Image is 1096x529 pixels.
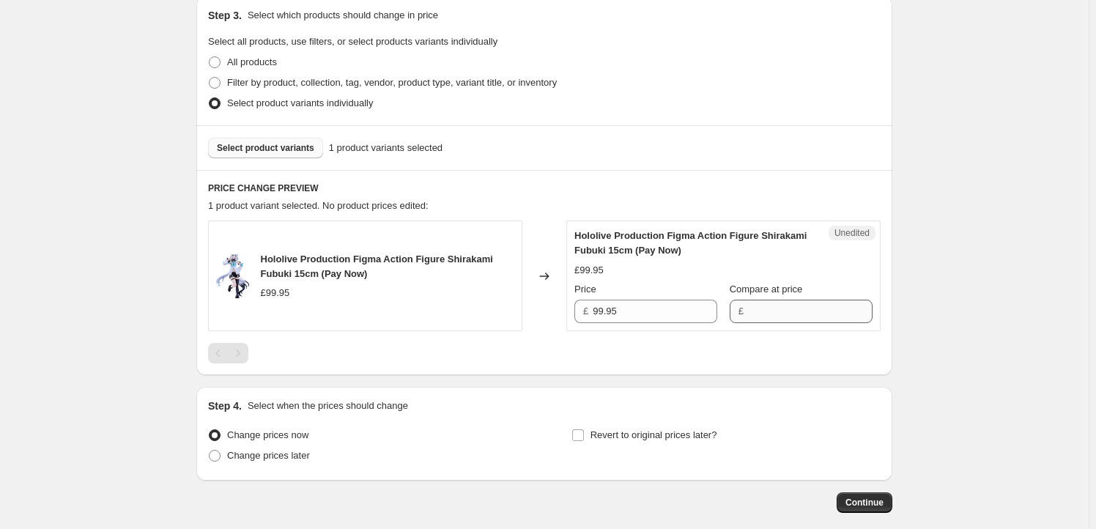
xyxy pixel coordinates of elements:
span: £ [738,306,744,317]
img: x_mafc01509_80x.jpg [216,254,249,298]
span: 1 product variants selected [329,141,443,155]
span: Change prices now [227,429,308,440]
span: Compare at price [730,284,803,295]
span: Filter by product, collection, tag, vendor, product type, variant title, or inventory [227,77,557,88]
h2: Step 3. [208,8,242,23]
span: £99.95 [261,287,290,298]
h2: Step 4. [208,399,242,413]
button: Select product variants [208,138,323,158]
p: Select which products should change in price [248,8,438,23]
span: Hololive Production Figma Action Figure Shirakami Fubuki 15cm (Pay Now) [261,254,493,279]
span: All products [227,56,277,67]
span: Continue [845,497,884,508]
span: Select product variants [217,142,314,154]
span: Revert to original prices later? [590,429,717,440]
span: Hololive Production Figma Action Figure Shirakami Fubuki 15cm (Pay Now) [574,230,807,256]
span: Select product variants individually [227,97,373,108]
nav: Pagination [208,343,248,363]
span: Price [574,284,596,295]
span: £99.95 [574,264,604,275]
p: Select when the prices should change [248,399,408,413]
button: Continue [837,492,892,513]
span: £ [583,306,588,317]
span: 1 product variant selected. No product prices edited: [208,200,429,211]
span: Select all products, use filters, or select products variants individually [208,36,497,47]
span: Change prices later [227,450,310,461]
span: Unedited [834,227,870,239]
h6: PRICE CHANGE PREVIEW [208,182,881,194]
